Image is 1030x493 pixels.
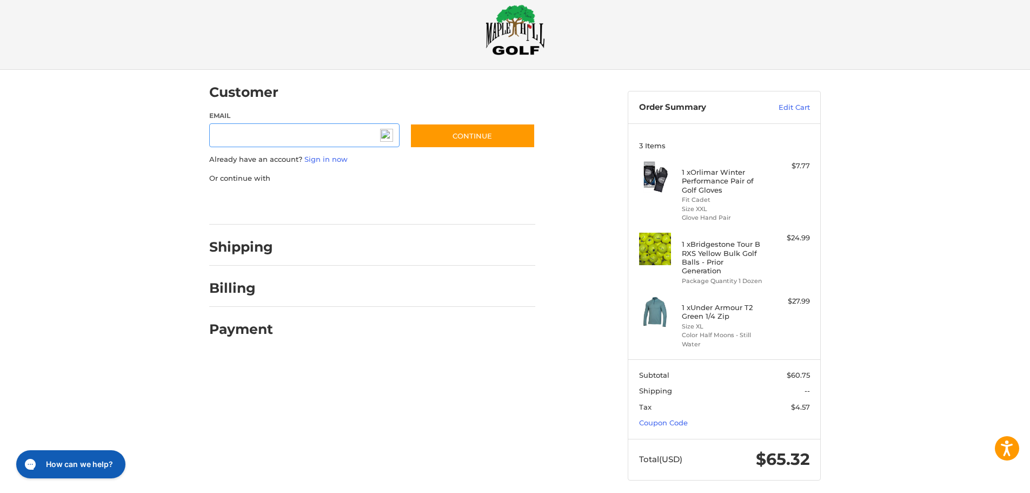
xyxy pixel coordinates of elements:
[767,296,810,307] div: $27.99
[756,449,810,469] span: $65.32
[639,403,652,411] span: Tax
[682,277,765,286] li: Package Quantity 1 Dozen
[639,418,688,427] a: Coupon Code
[682,240,765,275] h4: 1 x Bridgestone Tour B RXS Yellow Bulk Golf Balls - Prior Generation
[639,102,755,113] h3: Order Summary
[206,194,287,214] iframe: PayPal-paypal
[209,111,400,121] label: Email
[389,194,470,214] iframe: PayPal-venmo
[755,102,810,113] a: Edit Cart
[639,141,810,150] h3: 3 Items
[805,386,810,395] span: --
[639,454,682,464] span: Total (USD)
[410,123,535,148] button: Continue
[682,205,765,214] li: Size XXL
[209,173,535,184] p: Or continue with
[639,386,672,395] span: Shipping
[209,321,273,338] h2: Payment
[297,194,378,214] iframe: PayPal-paylater
[787,371,810,379] span: $60.75
[682,213,765,222] li: Glove Hand Pair
[682,303,765,321] h4: 1 x Under Armour T2 Green 1/4 Zip
[767,161,810,172] div: $7.77
[682,168,765,194] h4: 1 x Orlimar Winter Performance Pair of Golf Gloves
[682,331,765,349] li: Color Half Moons - Still Water
[639,371,669,379] span: Subtotal
[304,155,348,163] a: Sign in now
[209,239,273,255] h2: Shipping
[209,154,535,165] p: Already have an account?
[209,84,278,101] h2: Customer
[209,280,273,297] h2: Billing
[682,322,765,331] li: Size XL
[11,446,129,482] iframe: Gorgias live chat messenger
[791,403,810,411] span: $4.57
[767,233,810,244] div: $24.99
[380,129,393,142] img: npw-badge-icon-locked.svg
[682,195,765,205] li: Fit Cadet
[486,4,545,55] img: Maple Hill Golf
